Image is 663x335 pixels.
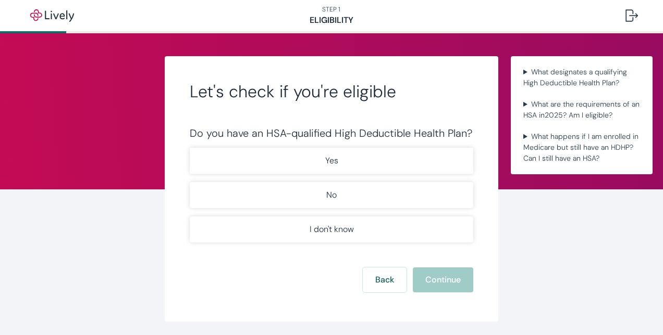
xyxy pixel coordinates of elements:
summary: What are the requirements of an HSA in2025? Am I eligible? [519,97,644,123]
img: Lively [23,9,81,22]
button: Back [363,267,407,292]
button: I don't know [190,216,473,242]
h2: Let's check if you're eligible [190,81,473,102]
p: Yes [325,154,338,167]
div: Do you have an HSA-qualified High Deductible Health Plan? [190,127,473,139]
summary: What designates a qualifying High Deductible Health Plan? [519,65,644,91]
p: I don't know [310,223,354,236]
button: Log out [617,3,646,28]
summary: What happens if I am enrolled in Medicare but still have an HDHP? Can I still have an HSA? [519,129,644,166]
button: No [190,182,473,208]
button: Yes [190,148,473,174]
p: No [326,189,337,201]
